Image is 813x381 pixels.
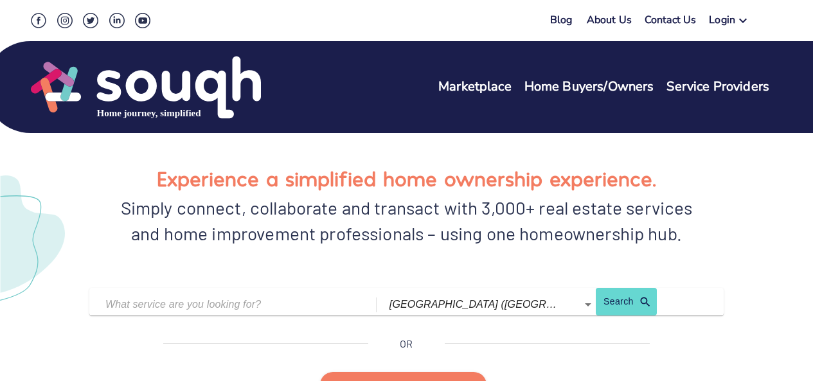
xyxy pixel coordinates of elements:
img: Facebook Social Icon [31,13,46,28]
p: OR [400,336,413,351]
img: Twitter Social Icon [83,13,98,28]
img: LinkedIn Social Icon [109,13,125,28]
img: Youtube Social Icon [135,13,150,28]
img: Instagram Social Icon [57,13,73,28]
a: Marketplace [438,78,512,96]
h1: Experience a simplified home ownership experience. [157,162,656,195]
button: Open [579,296,597,314]
input: Which city? [389,294,560,314]
a: Service Providers [666,78,769,96]
a: Home Buyers/Owners [524,78,654,96]
a: About Us [587,13,632,31]
div: Login [709,13,735,31]
div: Simply connect, collaborate and transact with 3,000+ real estate services and home improvement pr... [118,195,695,246]
input: What service are you looking for? [105,294,344,314]
img: Souqh Logo [31,55,261,120]
a: Contact Us [645,13,697,31]
a: Blog [550,13,573,27]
